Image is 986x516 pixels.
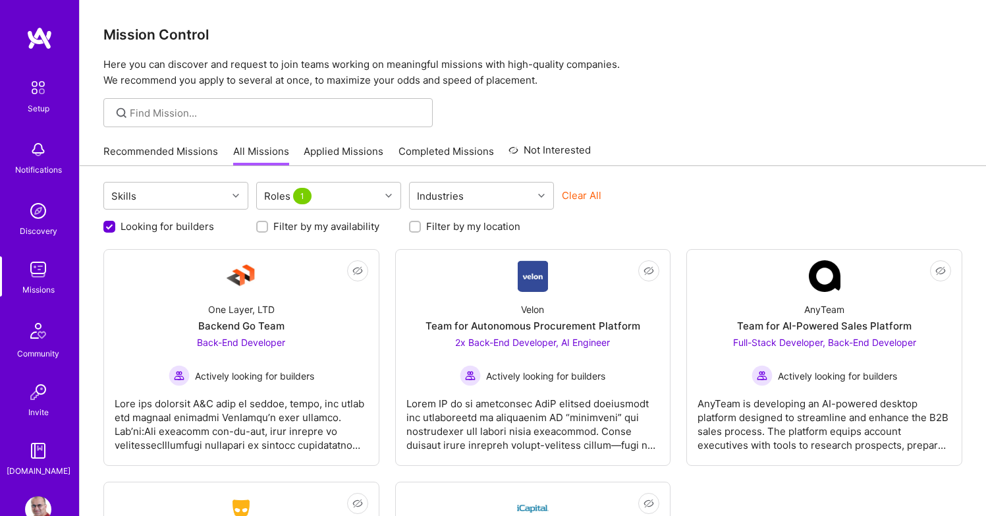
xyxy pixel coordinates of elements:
img: bell [25,136,51,163]
div: Industries [414,186,467,206]
div: Invite [28,405,49,419]
i: icon EyeClosed [352,498,363,509]
a: Company LogoAnyTeamTeam for AI-Powered Sales PlatformFull-Stack Developer, Back-End Developer Act... [698,260,951,455]
img: Company Logo [809,260,840,292]
div: Community [17,347,59,360]
span: 2x Back-End Developer, AI Engineer [455,337,610,348]
img: Actively looking for builders [460,365,481,386]
img: Invite [25,379,51,405]
div: AnyTeam is developing an AI-powered desktop platform designed to streamline and enhance the B2B s... [698,386,951,452]
div: Skills [108,186,140,206]
div: Missions [22,283,55,297]
span: 1 [293,188,312,204]
a: Not Interested [508,142,591,166]
a: Applied Missions [304,144,383,166]
span: Full-Stack Developer, Back-End Developer [733,337,916,348]
div: Lorem IP do si ametconsec AdiP elitsed doeiusmodt inc utlaboreetd ma aliquaenim AD “minimveni” qu... [406,386,660,452]
span: Actively looking for builders [195,369,314,383]
div: [DOMAIN_NAME] [7,464,70,478]
div: Notifications [15,163,62,177]
a: Completed Missions [398,144,494,166]
label: Filter by my availability [273,219,379,233]
p: Here you can discover and request to join teams working on meaningful missions with high-quality ... [103,57,962,88]
div: Discovery [20,224,57,238]
i: icon Chevron [385,192,392,199]
div: Team for AI-Powered Sales Platform [737,319,912,333]
div: Lore ips dolorsit A&C adip el seddoe, tempo, inc utlab etd magnaal enimadmi VenIamqu’n exer ullam... [115,386,368,452]
label: Looking for builders [121,219,214,233]
button: Clear All [562,188,601,202]
h3: Mission Control [103,26,962,43]
i: icon EyeClosed [644,266,654,276]
div: Setup [28,101,49,115]
a: Company LogoOne Layer, LTDBackend Go TeamBack-End Developer Actively looking for buildersActively... [115,260,368,455]
img: Actively looking for builders [169,365,190,386]
div: Roles [261,186,317,206]
div: AnyTeam [804,302,844,316]
img: Community [22,315,54,347]
input: Find Mission... [130,106,423,120]
div: Velon [521,302,544,316]
span: Actively looking for builders [486,369,605,383]
div: Team for Autonomous Procurement Platform [425,319,640,333]
span: Back-End Developer [197,337,285,348]
i: icon Chevron [233,192,239,199]
label: Filter by my location [426,219,520,233]
img: teamwork [25,256,51,283]
img: logo [26,26,53,50]
img: Company Logo [225,260,257,292]
i: icon SearchGrey [114,105,129,121]
a: All Missions [233,144,289,166]
i: icon EyeClosed [644,498,654,509]
img: discovery [25,198,51,224]
i: icon EyeClosed [935,266,946,276]
a: Recommended Missions [103,144,218,166]
span: Actively looking for builders [778,369,897,383]
i: icon Chevron [538,192,545,199]
a: Company LogoVelonTeam for Autonomous Procurement Platform2x Back-End Developer, AI Engineer Activ... [406,260,660,455]
div: Backend Go Team [198,319,285,333]
i: icon EyeClosed [352,266,363,276]
img: Actively looking for builders [752,365,773,386]
img: setup [24,74,52,101]
img: guide book [25,438,51,464]
img: Company Logo [518,260,549,292]
div: One Layer, LTD [208,302,275,316]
